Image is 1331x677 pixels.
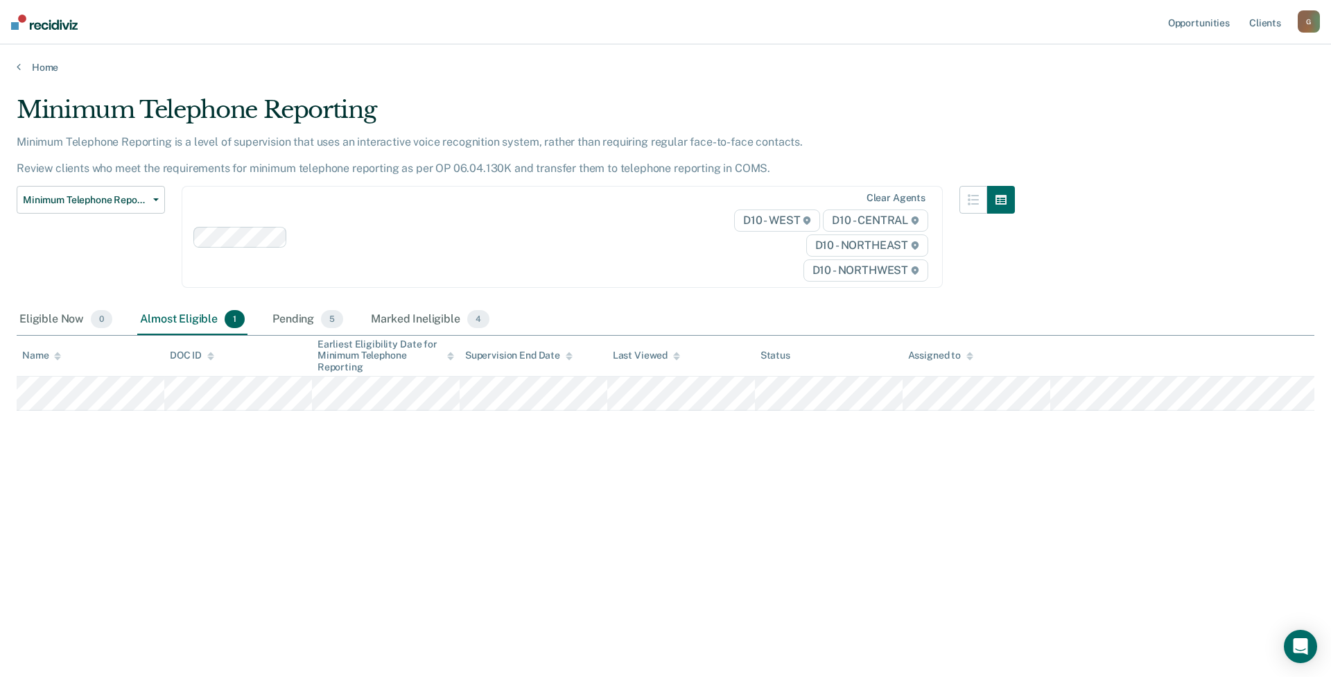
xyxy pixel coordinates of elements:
[321,310,343,328] span: 5
[225,310,245,328] span: 1
[17,135,803,175] p: Minimum Telephone Reporting is a level of supervision that uses an interactive voice recognition ...
[23,194,148,206] span: Minimum Telephone Reporting
[11,15,78,30] img: Recidiviz
[17,96,1015,135] div: Minimum Telephone Reporting
[17,186,165,214] button: Minimum Telephone Reporting
[1284,630,1317,663] div: Open Intercom Messenger
[17,305,115,335] div: Eligible Now0
[465,350,573,361] div: Supervision End Date
[170,350,214,361] div: DOC ID
[613,350,680,361] div: Last Viewed
[734,209,820,232] span: D10 - WEST
[317,338,454,373] div: Earliest Eligibility Date for Minimum Telephone Reporting
[368,305,492,335] div: Marked Ineligible4
[760,350,790,361] div: Status
[867,192,925,204] div: Clear agents
[17,61,1314,74] a: Home
[803,259,928,282] span: D10 - NORTHWEST
[823,209,928,232] span: D10 - CENTRAL
[137,305,247,335] div: Almost Eligible1
[270,305,346,335] div: Pending5
[22,350,61,361] div: Name
[467,310,489,328] span: 4
[1298,10,1320,33] button: G
[91,310,112,328] span: 0
[806,234,928,257] span: D10 - NORTHEAST
[908,350,973,361] div: Assigned to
